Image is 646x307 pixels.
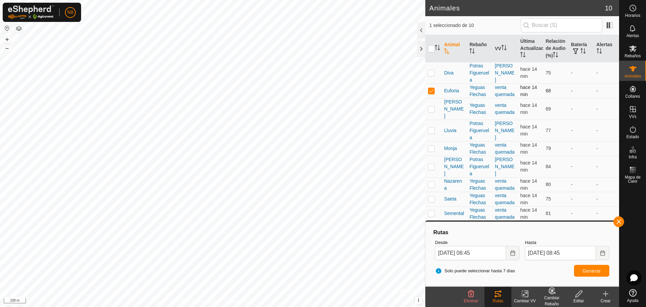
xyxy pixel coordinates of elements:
[67,9,73,16] span: N8
[546,182,551,187] span: 80
[444,210,464,217] span: Semental
[619,286,646,305] a: Ayuda
[225,298,247,304] a: Contáctenos
[568,98,594,120] td: -
[546,164,551,169] span: 84
[520,124,537,136] span: 14 ago 2025, 8:30
[582,268,601,274] span: Generar
[415,297,422,304] button: i
[546,88,551,93] span: 68
[592,298,619,304] div: Crear
[597,49,602,55] p-sorticon: Activar para ordenar
[469,102,489,116] div: Yeguas Flechas
[568,84,594,98] td: -
[520,142,537,155] span: 14 ago 2025, 8:30
[624,54,641,58] span: Rebaños
[495,142,514,155] a: venta quemada
[8,5,54,19] img: Logo Gallagher
[495,157,514,176] a: [PERSON_NAME]
[469,49,475,55] p-sorticon: Activar para ordenar
[624,74,641,78] span: Animales
[546,146,551,151] span: 79
[517,35,543,62] th: Última Actualización
[3,44,11,52] button: –
[594,156,619,177] td: -
[469,192,489,206] div: Yeguas Flechas
[15,25,23,33] button: Capas del Mapa
[629,155,637,159] span: Infra
[574,265,609,277] button: Generar
[520,193,537,205] span: 14 ago 2025, 8:30
[580,49,586,55] p-sorticon: Activar para ordenar
[429,4,605,12] h2: Animales
[435,268,515,274] span: Solo puede seleccionar hasta 7 días
[520,160,537,173] span: 14 ago 2025, 8:30
[546,70,551,75] span: 75
[435,46,440,51] p-sorticon: Activar para ordenar
[3,24,11,32] button: Restablecer Mapa
[469,142,489,156] div: Yeguas Flechas
[596,246,609,260] button: Choose Date
[506,246,519,260] button: Choose Date
[495,207,514,220] a: venta quemada
[594,141,619,156] td: -
[520,102,537,115] span: 14 ago 2025, 8:30
[568,35,594,62] th: Batería
[520,178,537,191] span: 14 ago 2025, 8:30
[495,121,514,140] a: [PERSON_NAME]
[546,211,551,216] span: 81
[568,141,594,156] td: -
[594,177,619,192] td: -
[525,239,609,246] label: Hasta
[594,206,619,221] td: -
[435,239,519,246] label: Desde
[621,175,644,183] span: Mapa de Calor
[495,102,514,115] a: venta quemada
[469,84,489,98] div: Yeguas Flechas
[625,13,640,18] span: Horarios
[626,135,639,139] span: Estado
[178,298,217,304] a: Política de Privacidad
[495,63,514,83] a: [PERSON_NAME]
[495,178,514,191] a: venta quemada
[429,22,521,29] span: 1 seleccionado de 10
[553,53,558,58] p-sorticon: Activar para ordenar
[629,115,636,119] span: VVs
[444,87,459,94] span: Euforia
[444,49,450,55] p-sorticon: Activar para ordenar
[594,35,619,62] th: Alertas
[444,145,457,152] span: Monja
[469,178,489,192] div: Yeguas Flechas
[625,94,640,98] span: Collares
[495,193,514,205] a: venta quemada
[501,46,507,51] p-sorticon: Activar para ordenar
[626,34,639,38] span: Alertas
[568,206,594,221] td: -
[469,120,489,141] div: Potras Figueruela
[441,35,467,62] th: Animal
[543,35,568,62] th: Relación de Audio (%)
[444,98,464,120] span: [PERSON_NAME]
[495,85,514,97] a: venta quemada
[444,69,454,76] span: Diva
[469,156,489,177] div: Potras Figueruela
[594,62,619,84] td: -
[546,106,551,112] span: 69
[520,66,537,79] span: 14 ago 2025, 8:30
[568,62,594,84] td: -
[538,295,565,307] div: Cambiar Rebaño
[444,127,457,134] span: Lluvia
[444,195,457,203] span: Saeta
[546,196,551,202] span: 75
[418,297,419,303] span: i
[485,298,511,304] div: Rutas
[594,120,619,141] td: -
[432,228,612,237] div: Rutas
[511,298,538,304] div: Cambiar VV
[444,156,464,177] span: [PERSON_NAME]
[594,192,619,206] td: -
[568,156,594,177] td: -
[444,178,464,192] span: Nazarena
[520,207,537,220] span: 14 ago 2025, 8:30
[521,18,602,32] input: Buscar (S)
